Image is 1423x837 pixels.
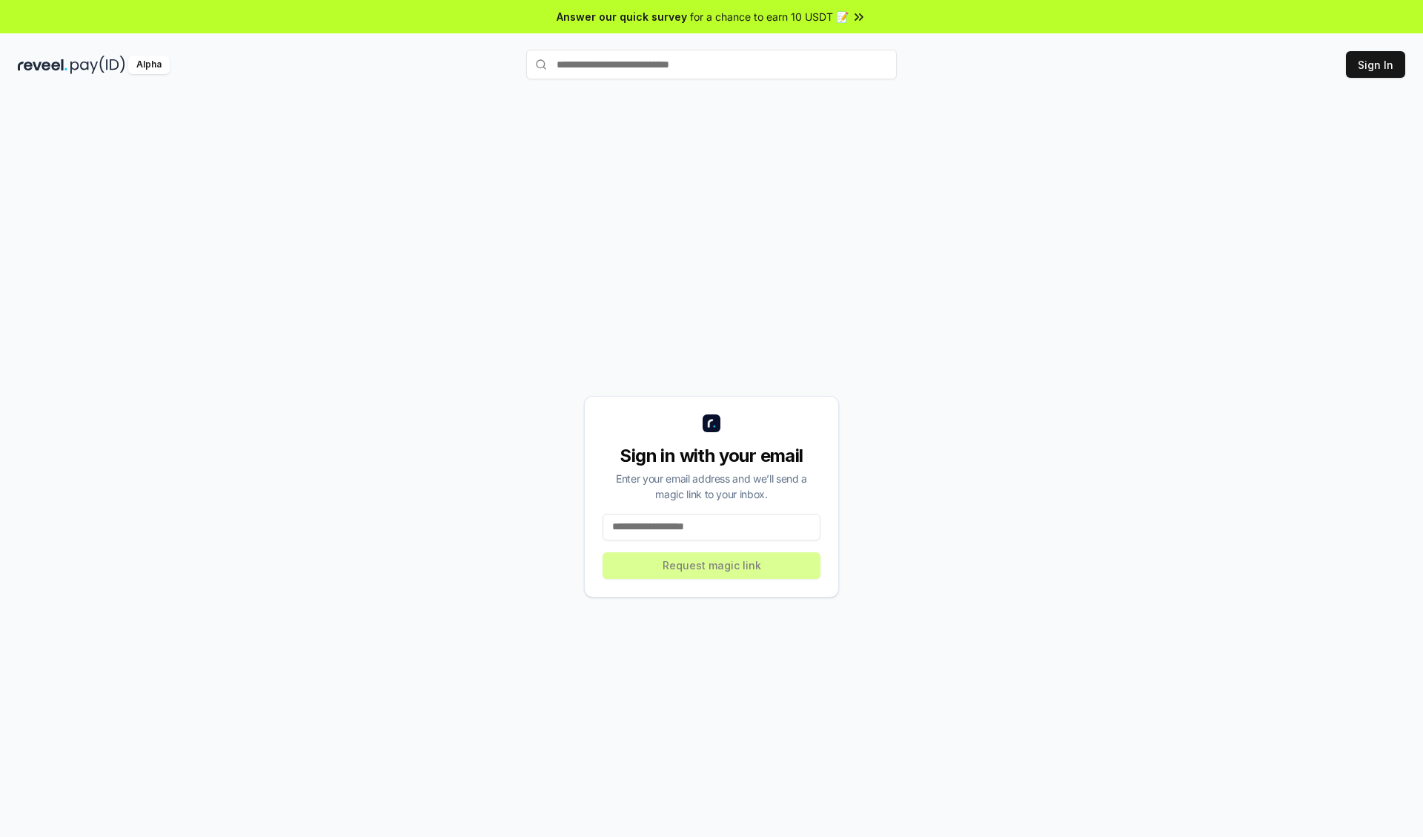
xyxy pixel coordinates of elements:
img: reveel_dark [18,56,67,74]
button: Sign In [1346,51,1405,78]
div: Enter your email address and we’ll send a magic link to your inbox. [603,471,820,502]
div: Alpha [128,56,170,74]
img: logo_small [703,414,720,432]
div: Sign in with your email [603,444,820,468]
img: pay_id [70,56,125,74]
span: Answer our quick survey [557,9,687,24]
span: for a chance to earn 10 USDT 📝 [690,9,849,24]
